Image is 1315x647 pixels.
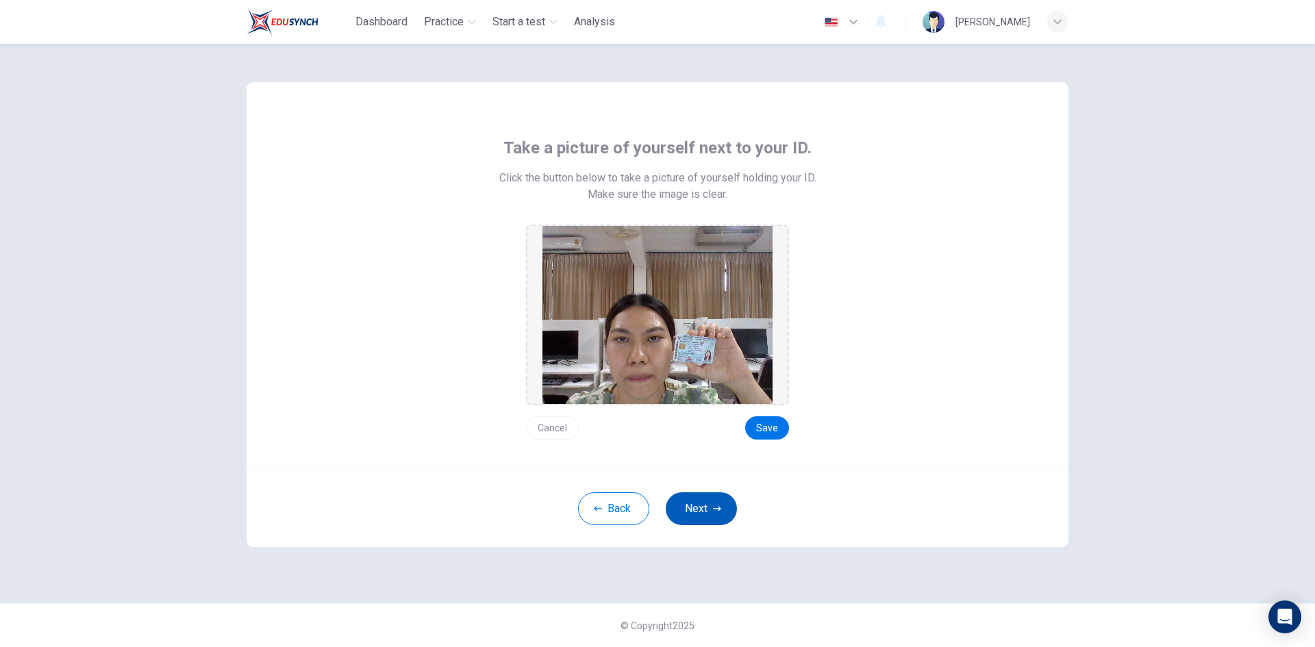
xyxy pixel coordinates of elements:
[350,10,413,34] button: Dashboard
[247,8,318,36] img: Train Test logo
[923,11,944,33] img: Profile picture
[418,10,481,34] button: Practice
[574,14,615,30] span: Analysis
[487,10,563,34] button: Start a test
[666,492,737,525] button: Next
[823,17,840,27] img: en
[542,226,773,404] img: preview screemshot
[247,8,350,36] a: Train Test logo
[424,14,464,30] span: Practice
[492,14,545,30] span: Start a test
[499,170,816,186] span: Click the button below to take a picture of yourself holding your ID.
[578,492,649,525] button: Back
[355,14,408,30] span: Dashboard
[526,416,579,440] button: Cancel
[503,137,812,159] span: Take a picture of yourself next to your ID.
[745,416,789,440] button: Save
[1268,600,1301,633] div: Open Intercom Messenger
[955,14,1030,30] div: [PERSON_NAME]
[588,186,727,203] span: Make sure the image is clear.
[568,10,621,34] button: Analysis
[621,620,694,631] span: © Copyright 2025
